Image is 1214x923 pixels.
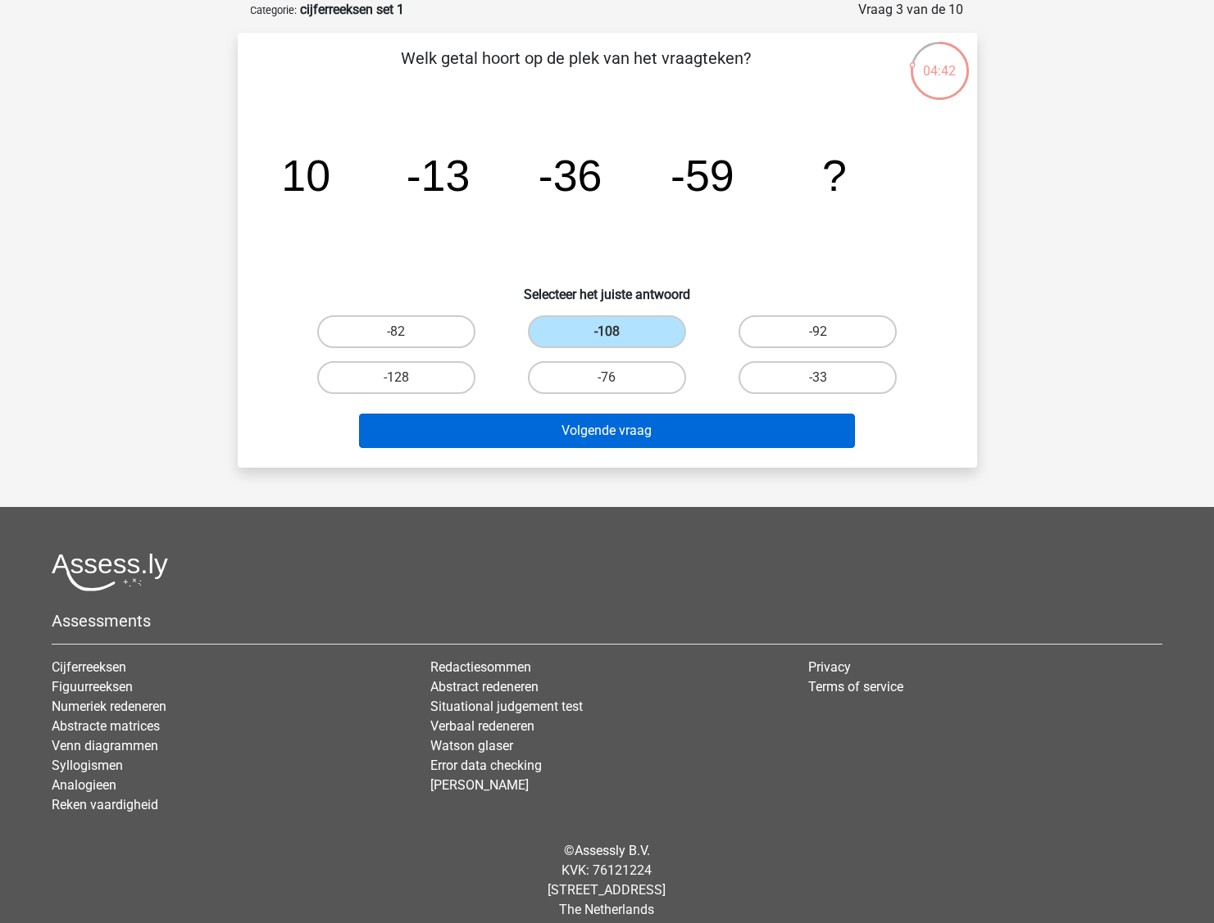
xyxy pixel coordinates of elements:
a: Terms of service [808,679,903,695]
label: -92 [739,315,897,348]
p: Welk getal hoort op de plek van het vraagteken? [264,46,889,95]
label: -108 [528,315,686,348]
a: Numeriek redeneren [52,699,166,714]
a: Error data checking [430,758,542,773]
a: [PERSON_NAME] [430,777,529,793]
a: Abstract redeneren [430,679,539,695]
a: Cijferreeksen [52,659,126,675]
tspan: ? [822,151,847,200]
label: -33 [739,361,897,394]
tspan: -59 [671,151,734,200]
small: Categorie: [251,4,298,16]
a: Privacy [808,659,851,675]
a: Analogieen [52,777,116,793]
strong: cijferreeksen set 1 [301,2,405,17]
a: Abstracte matrices [52,718,160,734]
button: Volgende vraag [359,414,855,448]
img: Assessly logo [52,553,168,591]
h5: Assessments [52,611,1162,631]
a: Verbaal redeneren [430,718,534,734]
label: -76 [528,361,686,394]
label: -128 [317,361,475,394]
tspan: 10 [281,151,330,200]
a: Venn diagrammen [52,738,158,753]
a: Redactiesommen [430,659,531,675]
a: Reken vaardigheid [52,797,158,812]
div: 04:42 [909,40,971,81]
a: Syllogismen [52,758,123,773]
h6: Selecteer het juiste antwoord [264,274,951,302]
label: -82 [317,315,475,348]
a: Figuurreeksen [52,679,133,695]
a: Assessly B.V. [575,843,650,858]
tspan: -36 [538,151,602,200]
tspan: -13 [406,151,470,200]
a: Watson glaser [430,738,513,753]
a: Situational judgement test [430,699,583,714]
